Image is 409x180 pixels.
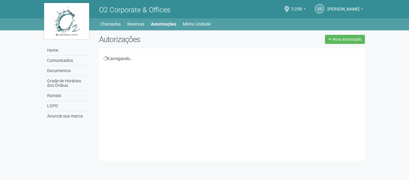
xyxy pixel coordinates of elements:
span: O2 Corporate & Offices [99,6,170,14]
a: VS [315,4,324,14]
a: Reservas [127,20,144,28]
span: VINICIUS SANTOS DA ROCHA CORREA [327,1,359,11]
a: Nova autorização [325,35,365,44]
a: Anuncie sua marca [46,111,90,121]
a: Chamados [100,20,121,28]
a: Minha Unidade [183,20,211,28]
img: logo.jpg [44,3,89,39]
a: [PERSON_NAME] [327,8,363,12]
a: Grade de Horários dos Ônibus [46,76,90,91]
a: Documentos [46,66,90,76]
a: LGPD [46,101,90,111]
a: Comunicados [46,56,90,66]
h2: Autorizações [99,35,227,44]
div: Carregando... [104,56,361,61]
a: 7/258 [290,8,306,12]
span: 7/258 [290,1,302,11]
a: Autorizações [151,20,176,28]
a: Home [46,45,90,56]
span: Nova autorização [332,37,362,41]
a: Ramais [46,91,90,101]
